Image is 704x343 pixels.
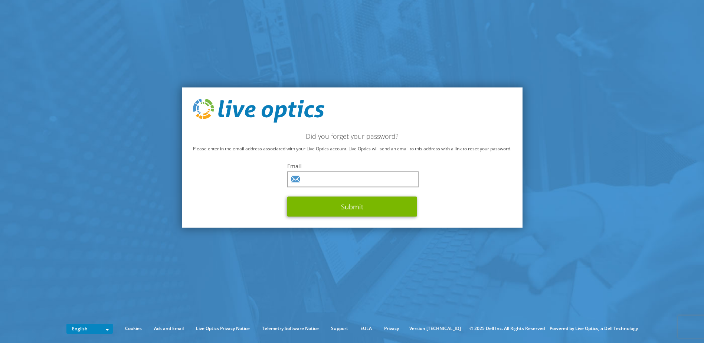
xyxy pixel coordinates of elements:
[287,197,417,217] button: Submit
[466,324,549,333] li: © 2025 Dell Inc. All Rights Reserved
[355,324,377,333] a: EULA
[190,324,255,333] a: Live Optics Privacy Notice
[193,132,511,140] h2: Did you forget your password?
[193,145,511,153] p: Please enter in the email address associated with your Live Optics account. Live Optics will send...
[325,324,354,333] a: Support
[148,324,189,333] a: Ads and Email
[379,324,405,333] a: Privacy
[256,324,324,333] a: Telemetry Software Notice
[550,324,638,333] li: Powered by Live Optics, a Dell Technology
[119,324,147,333] a: Cookies
[193,98,324,123] img: live_optics_svg.svg
[287,162,417,170] label: Email
[406,324,465,333] li: Version [TECHNICAL_ID]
